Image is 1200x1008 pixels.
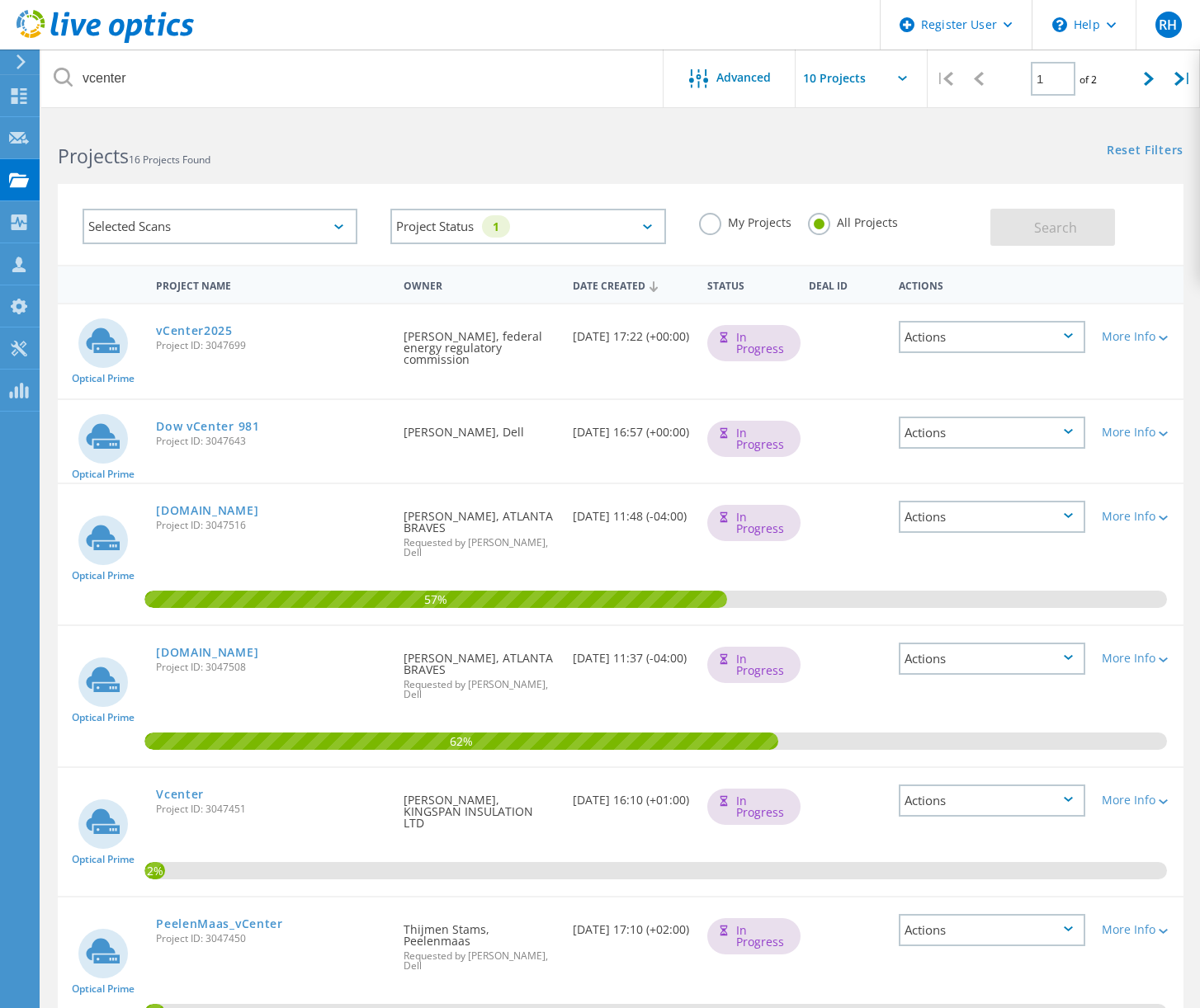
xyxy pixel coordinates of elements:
[156,789,204,800] a: Vcenter
[1107,144,1183,158] a: Reset Filters
[144,862,165,877] span: 2%
[1102,426,1175,438] div: More Info
[565,768,700,822] div: [DATE] 16:10 (+01:00)
[565,400,700,455] div: [DATE] 16:57 (+00:00)
[395,897,565,987] div: Thijmen Stams, Peelenmaas
[891,269,1094,299] div: Actions
[899,643,1085,675] div: Actions
[41,49,664,107] input: Search projects by name, owner, ID, company, etc
[707,421,801,457] div: In Progress
[990,209,1115,246] button: Search
[707,325,801,361] div: In Progress
[144,732,778,747] span: 62%
[72,571,135,581] span: Optical Prime
[72,855,135,864] span: Optical Prime
[156,804,387,814] span: Project ID: 3047451
[156,647,258,658] a: [DOMAIN_NAME]
[565,897,700,952] div: [DATE] 17:10 (+02:00)
[156,918,283,930] a: PeelenMaas_vCenter
[899,914,1085,946] div: Actions
[707,647,801,683] div: In Progress
[716,72,771,83] span: Advanced
[707,789,801,825] div: In Progress
[83,209,357,244] div: Selected Scans
[395,484,565,574] div: [PERSON_NAME], ATLANTA BRAVES
[1102,652,1175,664] div: More Info
[156,341,387,351] span: Project ID: 3047699
[156,505,258,516] a: [DOMAIN_NAME]
[699,213,791,228] label: My Projects
[1080,73,1097,87] span: of 2
[1034,219,1077,237] span: Search
[156,436,387,446] span: Project ID: 3047643
[156,934,387,944] span: Project ID: 3047450
[707,918,801,954] div: In Progress
[808,213,898,228] label: All Projects
[404,951,556,971] span: Requested by [PERSON_NAME], Dell
[1159,18,1177,31] span: RH
[1102,331,1175,342] div: More Info
[390,209,665,244] div: Project Status
[395,400,565,455] div: [PERSON_NAME], Dell
[1052,17,1067,32] svg: \n
[395,626,565,716] div: [PERSON_NAME], ATLANTA BRAVES
[1102,924,1175,935] div: More Info
[72,713,135,723] span: Optical Prime
[72,469,135,479] span: Optical Prime
[72,984,135,994] span: Optical Prime
[1166,49,1200,108] div: |
[482,215,510,238] div: 1
[404,538,556,558] span: Requested by [PERSON_NAME], Dell
[565,626,700,681] div: [DATE] 11:37 (-04:00)
[899,321,1085,353] div: Actions
[129,153,210,167] span: 16 Projects Found
[928,49,961,108] div: |
[395,269,565,299] div: Owner
[801,269,891,299] div: Deal Id
[1102,511,1175,522] div: More Info
[72,374,135,384] span: Optical Prime
[58,143,129,169] b: Projects
[144,591,727,605] span: 57%
[156,421,260,432] a: Dow vCenter 981
[699,269,801,299] div: Status
[565,304,700,359] div: [DATE] 17:22 (+00:00)
[707,505,801,541] div: In Progress
[899,417,1085,449] div: Actions
[17,35,194,46] a: Live Optics Dashboard
[395,304,565,382] div: [PERSON_NAME], federal energy regulatory commission
[156,520,387,530] span: Project ID: 3047516
[565,269,700,300] div: Date Created
[395,768,565,845] div: [PERSON_NAME], KINGSPAN INSULATION LTD
[899,501,1085,533] div: Actions
[565,484,700,539] div: [DATE] 11:48 (-04:00)
[899,784,1085,817] div: Actions
[404,680,556,699] span: Requested by [PERSON_NAME], Dell
[156,325,233,337] a: vCenter2025
[1102,794,1175,806] div: More Info
[156,662,387,672] span: Project ID: 3047508
[148,269,395,299] div: Project Name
